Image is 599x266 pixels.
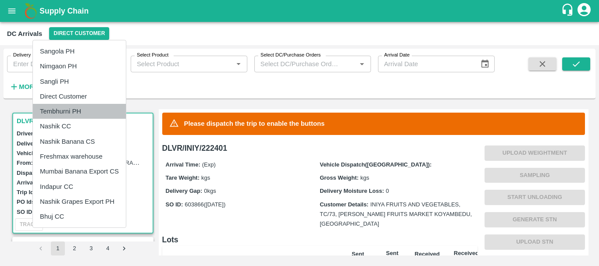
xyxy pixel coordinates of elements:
li: Nashik Grapes Export PH [33,194,126,209]
li: Sangli PH [33,74,126,89]
li: Nashik CC [33,119,126,134]
li: Mumbai Banana Export CS [33,164,126,179]
li: Nimgaon PH [33,59,126,74]
li: Sangola PH [33,44,126,59]
li: Direct Customer [33,89,126,104]
li: Indapur CC [33,179,126,194]
li: Bhuj CC [33,209,126,224]
li: Tembhurni PH [33,104,126,119]
li: Nashik Banana CS [33,134,126,149]
li: Freshmax warehouse [33,149,126,164]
